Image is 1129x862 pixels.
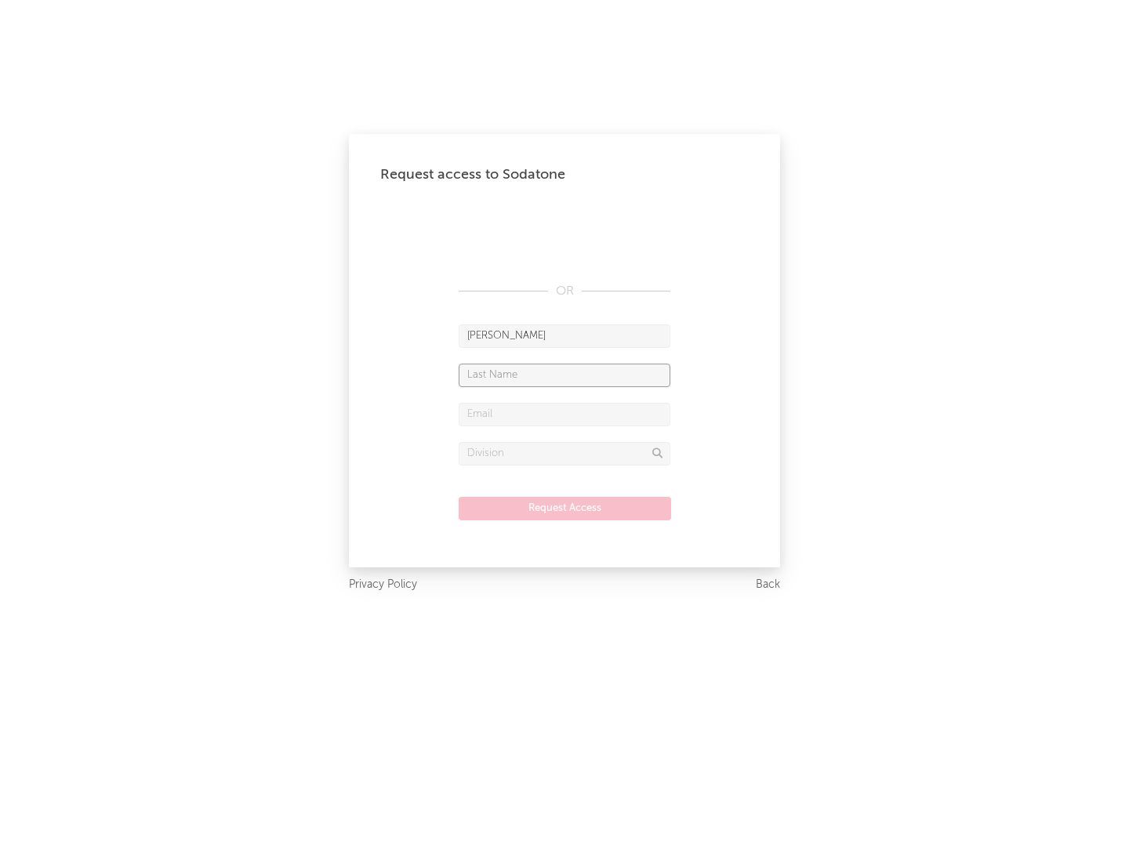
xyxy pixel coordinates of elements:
a: Back [756,575,780,595]
button: Request Access [459,497,671,520]
a: Privacy Policy [349,575,417,595]
div: Request access to Sodatone [380,165,749,184]
input: Email [459,403,670,426]
input: Last Name [459,364,670,387]
div: OR [459,282,670,301]
input: Division [459,442,670,465]
input: First Name [459,324,670,348]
